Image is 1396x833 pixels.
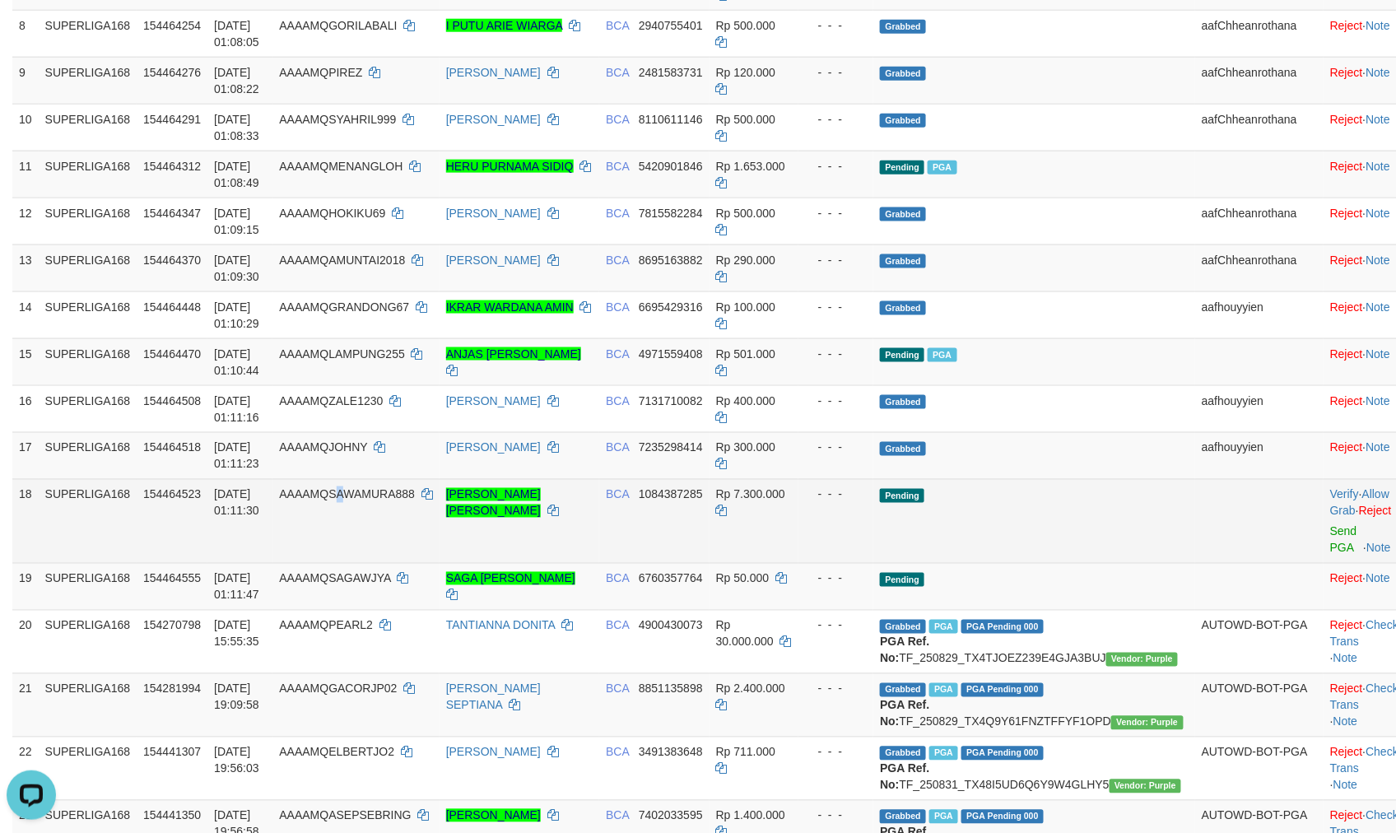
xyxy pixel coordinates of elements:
[279,207,385,220] span: AAAAMQHOKIKU69
[214,619,259,649] span: [DATE] 15:55:35
[1333,652,1358,665] a: Note
[446,300,574,314] a: IKRAR WARDANA AMIN
[880,395,926,409] span: Grabbed
[12,479,39,563] td: 18
[805,681,868,697] div: - - -
[279,66,362,79] span: AAAAMQPIREZ
[279,394,383,407] span: AAAAMQZALE1230
[929,683,958,697] span: Marked by aafnonsreyleab
[279,746,394,759] span: AAAAMQELBERTJO2
[279,441,367,454] span: AAAAMQJOHNY
[143,19,201,32] span: 154464254
[716,19,775,32] span: Rp 500.000
[880,747,926,761] span: Grabbed
[446,207,541,220] a: [PERSON_NAME]
[639,254,703,267] span: Copy 8695163882 to clipboard
[1195,104,1324,151] td: aafChheanrothana
[805,570,868,587] div: - - -
[639,682,703,696] span: Copy 8851135898 to clipboard
[1333,779,1358,792] a: Note
[805,111,868,128] div: - - -
[606,19,629,32] span: BCA
[880,489,924,503] span: Pending
[12,385,39,432] td: 16
[805,346,868,362] div: - - -
[1195,198,1324,244] td: aafChheanrothana
[929,620,958,634] span: Marked by aafmaleo
[143,254,201,267] span: 154464370
[606,619,629,632] span: BCA
[716,682,785,696] span: Rp 2.400.000
[716,160,785,173] span: Rp 1.653.000
[12,563,39,610] td: 19
[446,682,541,712] a: [PERSON_NAME] SEPTIANA
[805,393,868,409] div: - - -
[805,299,868,315] div: - - -
[214,207,259,236] span: [DATE] 01:09:15
[716,488,785,501] span: Rp 7.300.000
[716,113,775,126] span: Rp 500.000
[805,158,868,175] div: - - -
[12,291,39,338] td: 14
[1330,207,1363,220] a: Reject
[1195,385,1324,432] td: aafhouyyien
[1195,291,1324,338] td: aafhouyyien
[880,348,924,362] span: Pending
[805,252,868,268] div: - - -
[880,114,926,128] span: Grabbed
[880,573,924,587] span: Pending
[143,619,201,632] span: 154270798
[279,254,405,267] span: AAAAMQAMUNTAI2018
[214,300,259,330] span: [DATE] 01:10:29
[39,610,137,673] td: SUPERLIGA168
[880,301,926,315] span: Grabbed
[1366,207,1391,220] a: Note
[961,683,1044,697] span: PGA Pending
[214,113,259,142] span: [DATE] 01:08:33
[639,619,703,632] span: Copy 4900430073 to clipboard
[606,441,629,454] span: BCA
[1330,113,1363,126] a: Reject
[446,66,541,79] a: [PERSON_NAME]
[39,673,137,737] td: SUPERLIGA168
[1366,113,1391,126] a: Note
[12,338,39,385] td: 15
[639,441,703,454] span: Copy 7235298414 to clipboard
[279,488,415,501] span: AAAAMQSAWAMURA888
[606,572,629,585] span: BCA
[143,572,201,585] span: 154464555
[1330,66,1363,79] a: Reject
[39,151,137,198] td: SUPERLIGA168
[1366,160,1391,173] a: Note
[39,10,137,57] td: SUPERLIGA168
[7,7,56,56] button: Open LiveChat chat widget
[1330,160,1363,173] a: Reject
[1330,394,1363,407] a: Reject
[606,66,629,79] span: BCA
[446,619,556,632] a: TANTIANNA DONITA
[639,347,703,361] span: Copy 4971559408 to clipboard
[143,488,201,501] span: 154464523
[805,64,868,81] div: - - -
[639,746,703,759] span: Copy 3491383648 to clipboard
[880,20,926,34] span: Grabbed
[961,810,1044,824] span: PGA Pending
[39,57,137,104] td: SUPERLIGA168
[1330,300,1363,314] a: Reject
[805,440,868,456] div: - - -
[639,207,703,220] span: Copy 7815582284 to clipboard
[606,394,629,407] span: BCA
[880,161,924,175] span: Pending
[1195,57,1324,104] td: aafChheanrothana
[639,394,703,407] span: Copy 7131710082 to clipboard
[12,10,39,57] td: 8
[279,300,409,314] span: AAAAMQGRANDONG67
[606,207,629,220] span: BCA
[1195,610,1324,673] td: AUTOWD-BOT-PGA
[143,809,201,822] span: 154441350
[12,57,39,104] td: 9
[929,747,958,761] span: Marked by aafsoycanthlai
[1106,653,1178,667] span: Vendor URL: https://trx4.1velocity.biz
[143,441,201,454] span: 154464518
[880,762,929,792] b: PGA Ref. No:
